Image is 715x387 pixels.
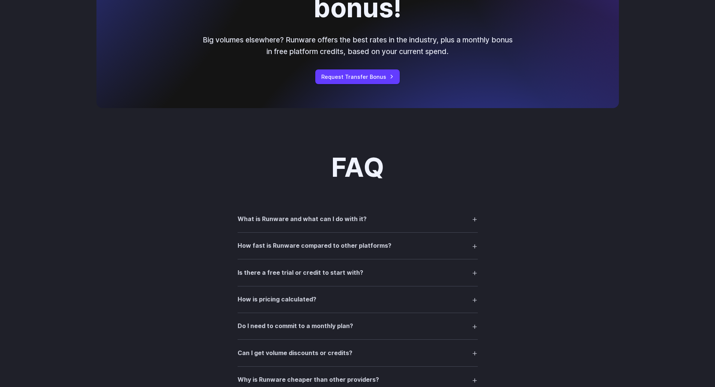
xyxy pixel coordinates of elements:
summary: How is pricing calculated? [238,292,478,307]
h3: How is pricing calculated? [238,295,316,304]
summary: Is there a free trial or credit to start with? [238,265,478,280]
summary: How fast is Runware compared to other platforms? [238,239,478,253]
h3: Do I need to commit to a monthly plan? [238,321,353,331]
summary: Do I need to commit to a monthly plan? [238,319,478,333]
h2: FAQ [331,153,384,182]
p: Big volumes elsewhere? Runware offers the best rates in the industry, plus a monthly bonus in fre... [202,34,514,57]
summary: What is Runware and what can I do with it? [238,212,478,226]
a: Request Transfer Bonus [315,69,400,84]
h3: Why is Runware cheaper than other providers? [238,375,379,385]
summary: Why is Runware cheaper than other providers? [238,373,478,387]
h3: Can I get volume discounts or credits? [238,348,352,358]
h3: What is Runware and what can I do with it? [238,214,367,224]
h3: Is there a free trial or credit to start with? [238,268,363,278]
summary: Can I get volume discounts or credits? [238,346,478,360]
h3: How fast is Runware compared to other platforms? [238,241,391,251]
